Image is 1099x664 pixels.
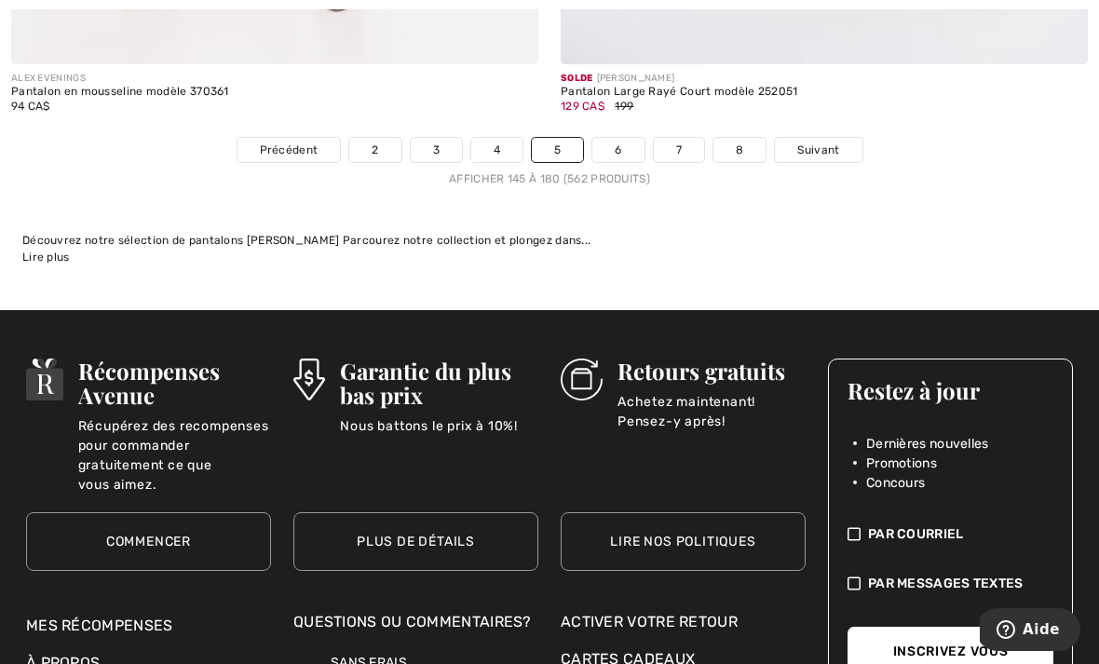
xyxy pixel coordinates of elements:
[848,524,861,544] img: check
[617,359,806,383] h3: Retours gratuits
[615,100,633,113] span: 199
[561,512,806,571] a: Lire nos politiques
[411,138,462,162] a: 3
[654,138,704,162] a: 7
[980,608,1080,655] iframe: Ouvre un widget dans lequel vous pouvez trouver plus d’informations
[22,232,1077,249] div: Découvrez notre sélection de pantalons [PERSON_NAME] Parcourez notre collection et plongez dans...
[26,359,63,400] img: Récompenses Avenue
[11,86,538,99] div: Pantalon en mousseline modèle 370361
[26,512,271,571] a: Commencer
[561,100,604,113] span: 129 CA$
[617,392,806,429] p: Achetez maintenant! Pensez-y après!
[22,251,70,264] span: Lire plus
[866,434,989,454] span: Dernières nouvelles
[471,138,522,162] a: 4
[260,142,319,158] span: Précédent
[561,359,603,400] img: Retours gratuits
[797,142,839,158] span: Suivant
[868,524,964,544] span: Par Courriel
[561,611,806,633] a: Activer votre retour
[848,378,1053,402] h3: Restez à jour
[592,138,644,162] a: 6
[11,100,50,113] span: 94 CA$
[866,454,937,473] span: Promotions
[775,138,862,162] a: Suivant
[561,86,1088,99] div: Pantalon Large Rayé Court modèle 252051
[11,72,538,86] div: ALEX EVENINGS
[78,359,271,407] h3: Récompenses Avenue
[848,574,861,593] img: check
[340,359,538,407] h3: Garantie du plus bas prix
[532,138,583,162] a: 5
[713,138,766,162] a: 8
[293,611,538,643] div: Questions ou commentaires?
[340,416,538,454] p: Nous battons le prix à 10%!
[26,617,173,634] a: Mes récompenses
[868,574,1024,593] span: Par messages textes
[349,138,400,162] a: 2
[561,73,593,84] span: Solde
[293,359,325,400] img: Garantie du plus bas prix
[561,72,1088,86] div: [PERSON_NAME]
[866,473,925,493] span: Concours
[237,138,341,162] a: Précédent
[293,512,538,571] a: Plus de détails
[78,416,271,454] p: Récupérez des recompenses pour commander gratuitement ce que vous aimez.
